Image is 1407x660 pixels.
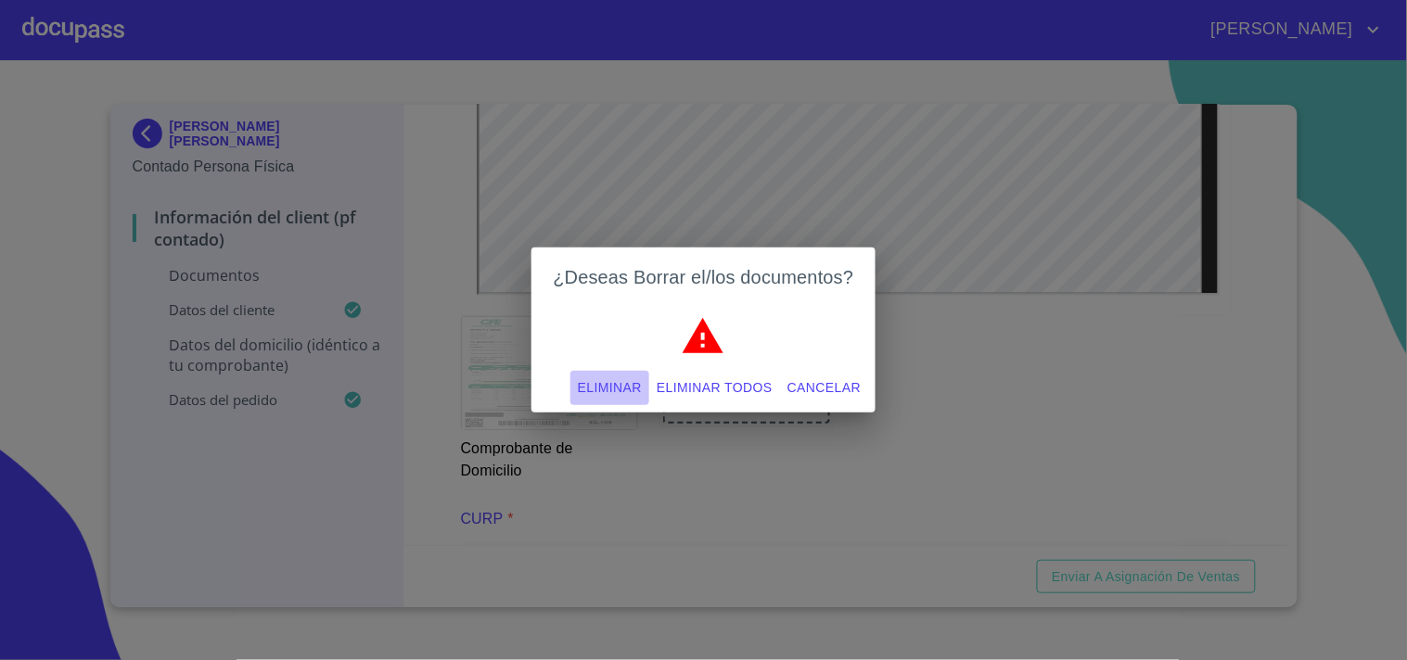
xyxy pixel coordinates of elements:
[657,376,773,400] span: Eliminar todos
[780,371,868,405] button: Cancelar
[787,376,861,400] span: Cancelar
[570,371,649,405] button: Eliminar
[649,371,780,405] button: Eliminar todos
[578,376,642,400] span: Eliminar
[554,262,854,292] h2: ¿Deseas Borrar el/los documentos?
